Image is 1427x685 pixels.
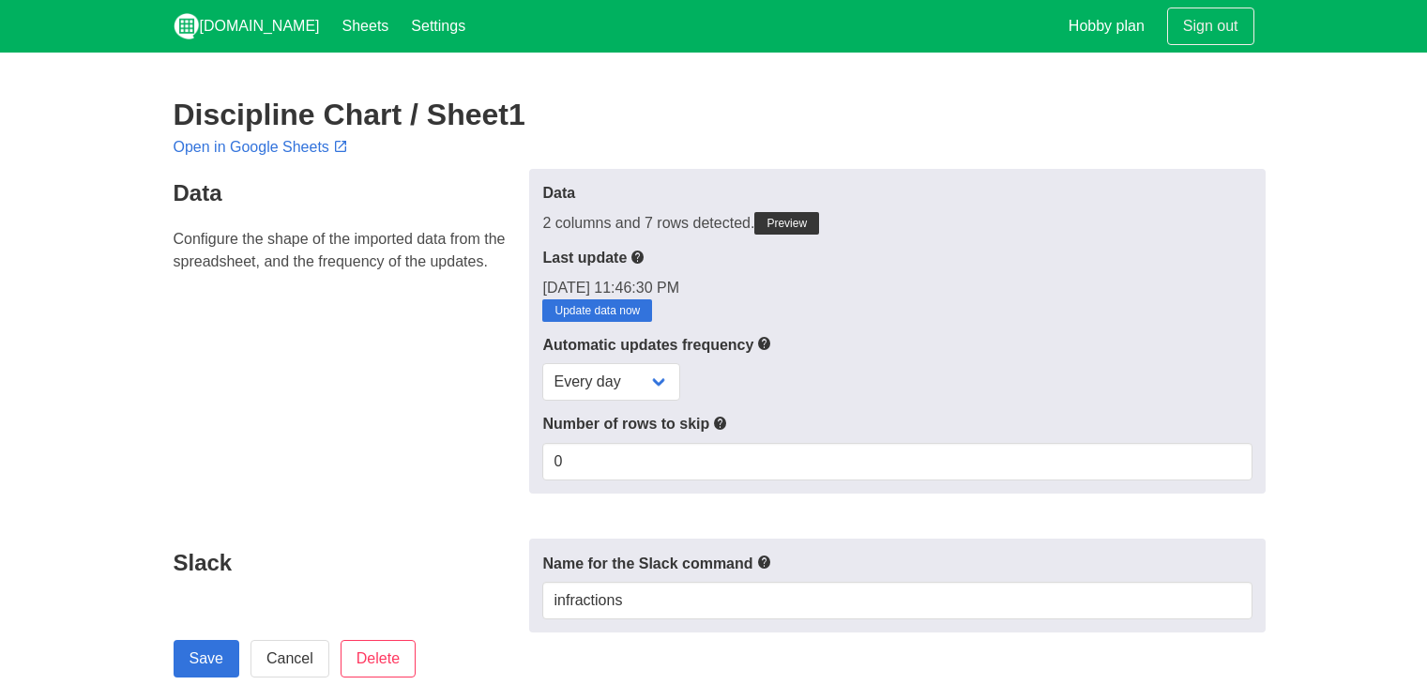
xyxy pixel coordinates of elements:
[542,212,1252,235] div: 2 columns and 7 rows detected.
[174,640,239,677] input: Save
[542,412,1252,435] label: Number of rows to skip
[174,139,352,155] a: Open in Google Sheets
[341,640,416,677] input: Delete
[542,280,679,296] span: [DATE] 11:46:30 PM
[174,228,519,273] p: Configure the shape of the imported data from the spreadsheet, and the frequency of the updates.
[542,582,1252,619] input: Text input
[542,246,1252,269] label: Last update
[174,180,519,205] h4: Data
[174,98,1254,131] h2: Discipline Chart / Sheet1
[174,13,200,39] img: logo_v2_white.png
[174,550,519,575] h4: Slack
[542,182,1252,205] label: Data
[754,212,819,235] a: Preview
[1167,8,1254,45] a: Sign out
[542,333,1252,357] label: Automatic updates frequency
[250,640,329,677] a: Cancel
[542,299,652,322] a: Update data now
[542,552,1252,575] label: Name for the Slack command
